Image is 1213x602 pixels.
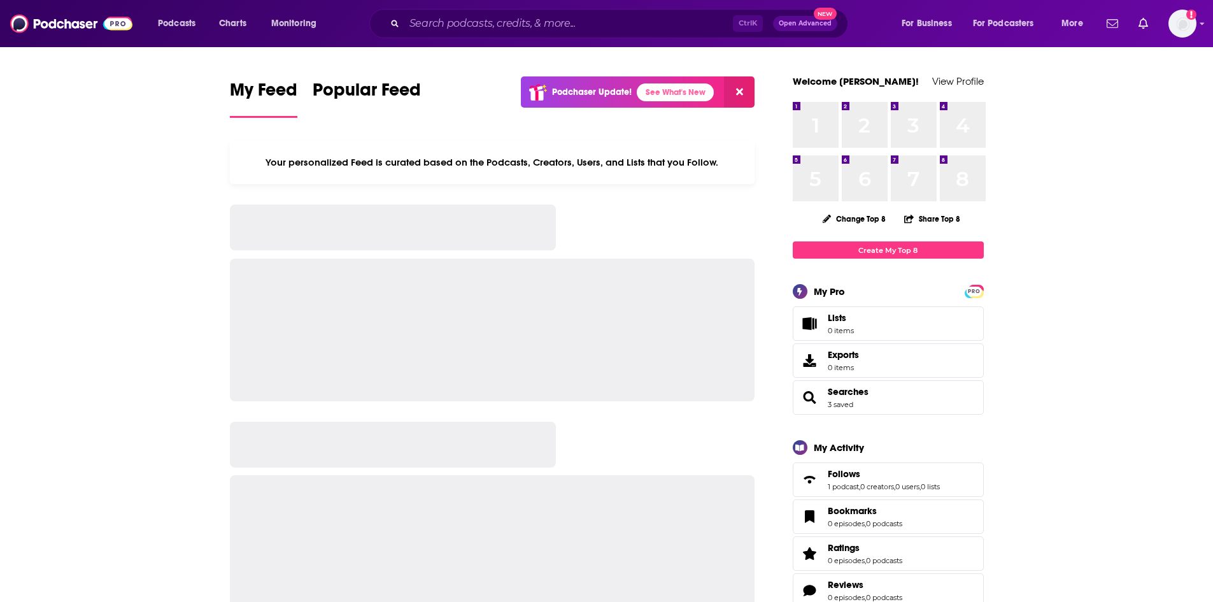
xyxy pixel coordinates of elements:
span: , [865,556,866,565]
a: Reviews [828,579,902,591]
button: open menu [262,13,333,34]
span: Ctrl K [733,15,763,32]
a: See What's New [637,83,714,101]
a: Charts [211,13,254,34]
span: Exports [828,349,859,361]
img: User Profile [1168,10,1196,38]
a: Show notifications dropdown [1102,13,1123,34]
a: Bookmarks [828,505,902,517]
a: 0 lists [921,482,940,491]
span: Searches [793,380,984,415]
a: 0 podcasts [866,593,902,602]
span: Bookmarks [828,505,877,517]
span: Follows [793,462,984,497]
a: 0 episodes [828,556,865,565]
span: For Podcasters [973,15,1034,32]
span: More [1061,15,1083,32]
a: 1 podcast [828,482,859,491]
button: Open AdvancedNew [773,16,837,31]
a: View Profile [932,75,984,87]
a: 0 podcasts [866,556,902,565]
a: 0 episodes [828,519,865,528]
span: Follows [828,468,860,480]
span: Reviews [828,579,863,591]
span: , [894,482,895,491]
a: 0 users [895,482,919,491]
span: Ratings [828,542,860,554]
a: 0 episodes [828,593,865,602]
span: Charts [219,15,246,32]
span: 0 items [828,363,859,372]
span: , [919,482,921,491]
span: Podcasts [158,15,195,32]
span: Lists [828,312,846,324]
a: Reviews [797,582,823,599]
a: Follows [797,471,823,489]
span: Bookmarks [793,499,984,534]
img: Podchaser - Follow, Share and Rate Podcasts [10,11,132,36]
span: New [814,8,837,20]
a: Popular Feed [313,79,421,118]
span: Lists [797,315,823,333]
a: PRO [967,286,982,296]
button: Change Top 8 [815,211,894,227]
span: , [865,593,866,602]
svg: Add a profile image [1186,10,1196,20]
button: Show profile menu [1168,10,1196,38]
span: Open Advanced [779,20,832,27]
div: Search podcasts, credits, & more... [381,9,860,38]
a: Searches [828,386,869,398]
a: 0 podcasts [866,519,902,528]
span: For Business [902,15,952,32]
a: Welcome [PERSON_NAME]! [793,75,919,87]
span: , [865,519,866,528]
span: Logged in as evankrask [1168,10,1196,38]
a: Bookmarks [797,508,823,526]
span: , [859,482,860,491]
div: Your personalized Feed is curated based on the Podcasts, Creators, Users, and Lists that you Follow. [230,141,755,184]
div: My Activity [814,441,864,454]
a: Exports [793,343,984,378]
a: Lists [793,306,984,341]
span: Popular Feed [313,79,421,108]
a: Follows [828,468,940,480]
button: Share Top 8 [904,206,961,231]
p: Podchaser Update! [552,87,632,97]
span: Lists [828,312,854,324]
span: Exports [797,352,823,369]
button: open menu [149,13,212,34]
div: My Pro [814,285,845,297]
button: open menu [893,13,968,34]
a: 0 creators [860,482,894,491]
a: Create My Top 8 [793,241,984,259]
a: Ratings [797,545,823,563]
a: My Feed [230,79,297,118]
span: Monitoring [271,15,316,32]
span: Ratings [793,536,984,571]
span: 0 items [828,326,854,335]
a: Show notifications dropdown [1133,13,1153,34]
span: My Feed [230,79,297,108]
span: PRO [967,287,982,296]
a: Searches [797,389,823,406]
a: 3 saved [828,400,853,409]
input: Search podcasts, credits, & more... [404,13,733,34]
button: open menu [965,13,1053,34]
button: open menu [1053,13,1099,34]
a: Ratings [828,542,902,554]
